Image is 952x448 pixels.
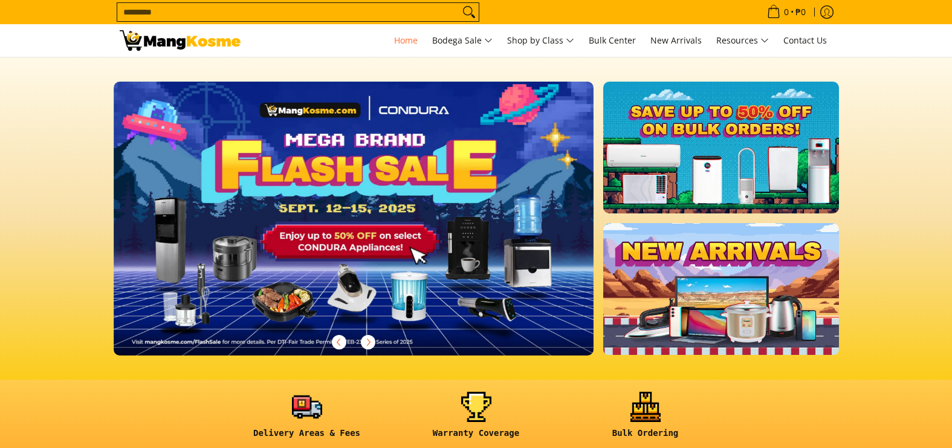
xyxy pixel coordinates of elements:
a: Resources [710,24,775,57]
a: Home [388,24,424,57]
button: Next [355,329,381,355]
span: Resources [716,33,769,48]
a: <h6><strong>Warranty Coverage</strong></h6> [398,392,555,448]
a: <h6><strong>Bulk Ordering</strong></h6> [567,392,724,448]
a: Bodega Sale [426,24,499,57]
a: <h6><strong>Delivery Areas & Fees</strong></h6> [228,392,386,448]
button: Search [459,3,479,21]
a: Contact Us [777,24,833,57]
span: Bulk Center [589,34,636,46]
span: New Arrivals [650,34,702,46]
nav: Main Menu [253,24,833,57]
a: Shop by Class [501,24,580,57]
span: Home [394,34,418,46]
a: Bulk Center [583,24,642,57]
span: ₱0 [794,8,808,16]
span: Shop by Class [507,33,574,48]
span: • [763,5,809,19]
button: Previous [326,329,352,355]
img: Desktop homepage 29339654 2507 42fb b9ff a0650d39e9ed [114,82,594,355]
span: Bodega Sale [432,33,493,48]
span: 0 [782,8,791,16]
a: New Arrivals [644,24,708,57]
img: Mang Kosme: Your Home Appliances Warehouse Sale Partner! [120,30,241,51]
span: Contact Us [783,34,827,46]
